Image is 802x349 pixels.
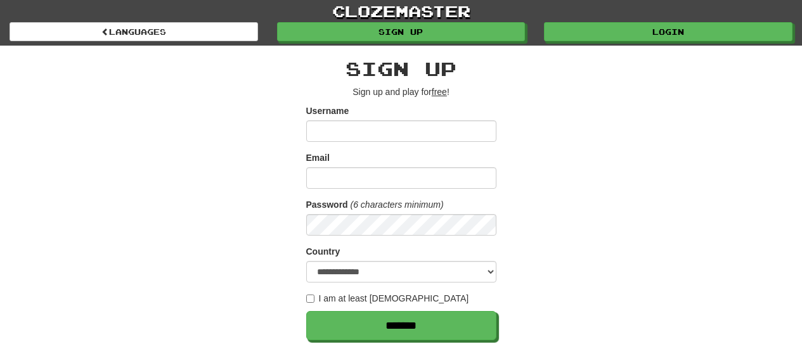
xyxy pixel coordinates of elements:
[306,292,469,305] label: I am at least [DEMOGRAPHIC_DATA]
[10,22,258,41] a: Languages
[306,295,314,303] input: I am at least [DEMOGRAPHIC_DATA]
[306,58,496,79] h2: Sign up
[351,200,444,210] em: (6 characters minimum)
[306,86,496,98] p: Sign up and play for !
[544,22,792,41] a: Login
[277,22,526,41] a: Sign up
[306,151,330,164] label: Email
[306,198,348,211] label: Password
[306,245,340,258] label: Country
[306,105,349,117] label: Username
[432,87,447,97] u: free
